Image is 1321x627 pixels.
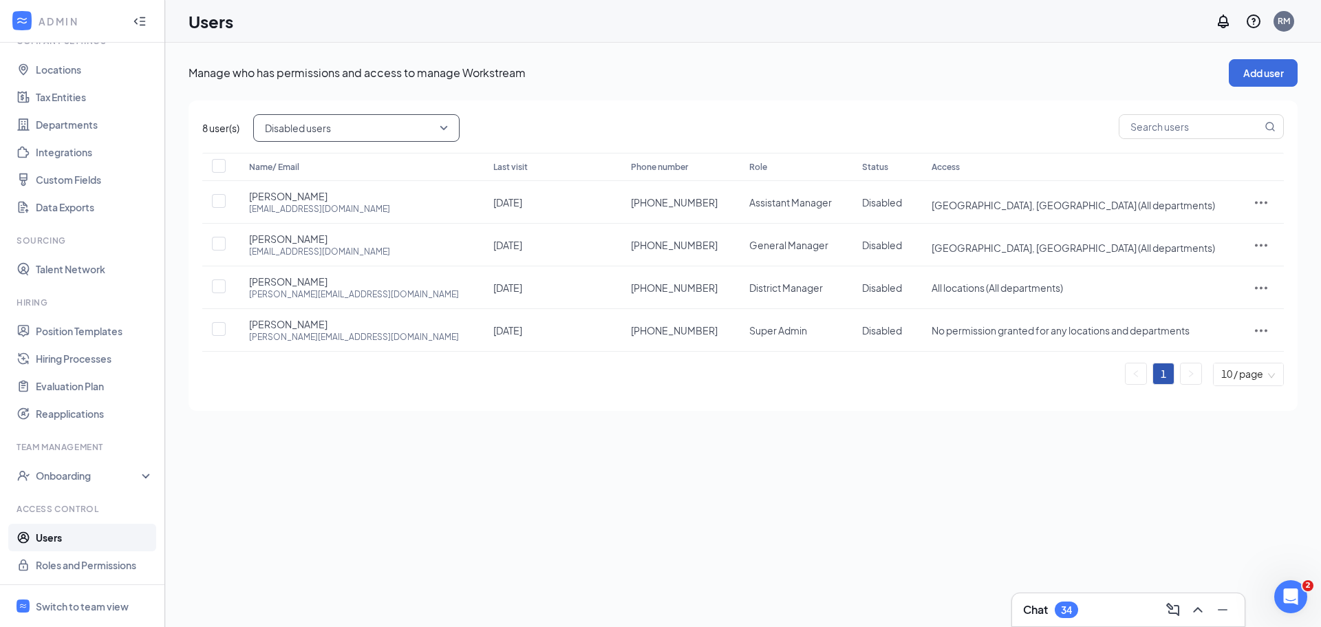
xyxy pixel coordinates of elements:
[69,259,222,270] span: Ticket has been created • 12m ago
[36,524,153,551] a: Users
[9,6,35,32] button: go back
[249,331,459,343] div: [PERSON_NAME][EMAIL_ADDRESS][DOMAIN_NAME]
[1245,13,1262,30] svg: QuestionInfo
[1253,237,1269,253] svg: ActionsIcon
[1221,363,1276,385] span: 10 / page
[1253,322,1269,339] svg: ActionsIcon
[65,451,76,462] button: Upload attachment
[1253,279,1269,296] svg: ActionsIcon
[493,159,603,176] div: Last visit
[36,111,153,138] a: Departments
[249,275,327,288] span: [PERSON_NAME]
[1278,15,1290,27] div: RM
[17,297,151,308] div: Hiring
[862,196,902,209] span: Disabled
[749,281,823,294] span: District Manager
[11,254,264,307] div: Fin says…
[22,208,129,233] b: [EMAIL_ADDRESS][DOMAIN_NAME]
[749,196,832,209] span: Assistant Manager
[631,195,718,209] span: [PHONE_NUMBER]
[918,153,1238,181] th: Access
[1023,602,1048,617] h3: Chat
[43,451,54,462] button: Gif picker
[11,172,264,253] div: Fin says…
[1162,599,1184,621] button: ComposeMessage
[36,345,153,372] a: Hiring Processes
[1152,363,1174,385] li: 1
[17,235,151,246] div: Sourcing
[1215,13,1232,30] svg: Notifications
[36,400,153,427] a: Reapplications
[36,599,129,613] div: Switch to team view
[249,189,327,203] span: [PERSON_NAME]
[1125,363,1147,385] li: Previous Page
[74,47,200,76] a: Support Request
[202,120,239,136] span: 8 user(s)
[862,239,902,251] span: Disabled
[249,288,459,300] div: [PERSON_NAME][EMAIL_ADDRESS][DOMAIN_NAME]
[749,324,807,337] span: Super Admin
[265,118,331,138] span: Disabled users
[249,232,327,246] span: [PERSON_NAME]
[36,56,153,83] a: Locations
[1153,363,1174,384] a: 1
[848,153,918,181] th: Status
[36,138,153,166] a: Integrations
[1181,363,1201,384] button: right
[189,65,1229,81] p: Manage who has permissions and access to manage Workstream
[1190,602,1206,618] svg: ChevronUp
[215,6,241,32] button: Home
[17,503,151,515] div: Access control
[493,239,522,251] span: [DATE]
[36,317,153,345] a: Position Templates
[249,159,466,176] div: Name/ Email
[249,203,390,215] div: [EMAIL_ADDRESS][DOMAIN_NAME]
[11,118,264,172] div: Rici says…
[932,281,1063,294] span: All locations (All departments)
[1253,194,1269,211] svg: ActionsIcon
[932,324,1190,337] span: No permission granted for any locations and departments
[249,246,390,257] div: [EMAIL_ADDRESS][DOMAIN_NAME]
[617,153,735,181] th: Phone number
[15,14,29,28] svg: WorkstreamLogo
[631,281,718,295] span: [PHONE_NUMBER]
[241,6,266,30] div: Close
[631,238,718,252] span: [PHONE_NUMBER]
[133,14,147,28] svg: Collapse
[39,8,61,30] img: Profile image for Fin
[1212,599,1234,621] button: Minimize
[1061,604,1072,616] div: 34
[493,281,522,294] span: [DATE]
[189,10,233,33] h1: Users
[36,255,153,283] a: Talent Network
[1214,602,1231,618] svg: Minimize
[493,196,522,209] span: [DATE]
[749,239,828,251] span: General Manager
[22,180,215,234] div: We'll be back online [DATE] You'll get replies here and to .
[631,323,718,337] span: [PHONE_NUMBER]
[862,324,902,337] span: Disabled
[36,469,142,482] div: Onboarding
[50,118,264,161] div: how can I share a link to a published position with a potential candidate?
[11,172,226,242] div: We'll be back online [DATE]You'll get replies here and to[EMAIL_ADDRESS][DOMAIN_NAME].
[236,445,258,467] button: Send a message…
[21,451,32,462] button: Emoji picker
[1302,580,1313,591] span: 2
[39,14,120,28] div: ADMIN
[36,372,153,400] a: Evaluation Plan
[67,13,83,23] h1: Fin
[36,193,153,221] a: Data Exports
[104,56,189,67] span: Support Request
[493,324,522,337] span: [DATE]
[249,317,327,331] span: [PERSON_NAME]
[1126,363,1146,384] button: left
[17,469,30,482] svg: UserCheck
[36,83,153,111] a: Tax Entities
[1187,370,1195,378] span: right
[1229,59,1298,87] button: Add user
[17,441,151,453] div: Team Management
[111,274,164,284] strong: Submitted
[1165,602,1181,618] svg: ComposeMessage
[12,422,264,445] textarea: Message…
[1187,599,1209,621] button: ChevronUp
